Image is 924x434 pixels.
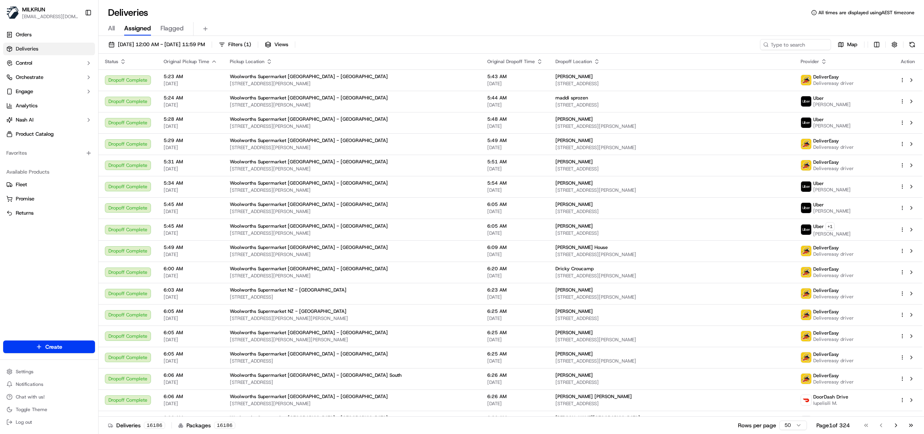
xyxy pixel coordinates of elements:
span: 5:48 AM [487,116,543,122]
span: [PERSON_NAME] [813,101,851,108]
button: Create [3,340,95,353]
span: DeliverEasy [813,415,839,421]
span: [DATE] [164,123,217,129]
span: Fleet [16,181,27,188]
span: 6:20 AM [487,266,543,272]
span: [DATE] [487,123,543,129]
button: Promise [3,193,95,205]
span: Woolworths Supermarket [GEOGRAPHIC_DATA] - [GEOGRAPHIC_DATA] [230,137,388,144]
span: 5:54 AM [487,180,543,186]
span: [PERSON_NAME][GEOGRAPHIC_DATA] [555,415,640,421]
span: [STREET_ADDRESS][PERSON_NAME] [555,358,788,364]
span: Woolworths Supermarket [GEOGRAPHIC_DATA] - [GEOGRAPHIC_DATA] [230,159,388,165]
span: All [108,24,115,33]
img: delivereasy_logo.png [801,374,811,384]
button: +1 [825,222,835,231]
p: Rows per page [738,421,776,429]
span: Assigned [124,24,151,33]
span: [STREET_ADDRESS] [555,208,788,215]
span: [STREET_ADDRESS][PERSON_NAME][PERSON_NAME] [230,315,475,322]
span: [STREET_ADDRESS][PERSON_NAME] [555,273,788,279]
img: uber-new-logo.jpeg [801,203,811,213]
span: [DATE] [164,315,217,322]
span: [DATE] [487,102,543,108]
span: Woolworths Supermarket [GEOGRAPHIC_DATA] - [GEOGRAPHIC_DATA] [230,223,388,229]
span: [DATE] [164,273,217,279]
span: [STREET_ADDRESS][PERSON_NAME] [230,80,475,87]
span: [STREET_ADDRESS] [230,358,475,364]
span: Settings [16,369,34,375]
button: [EMAIL_ADDRESS][DOMAIN_NAME] [22,13,78,20]
span: Woolworths Supermarket [GEOGRAPHIC_DATA] - [GEOGRAPHIC_DATA] [230,244,388,251]
span: Filters [228,41,251,48]
button: Settings [3,366,95,377]
span: [STREET_ADDRESS] [230,294,475,300]
span: [DATE] [487,230,543,236]
span: [STREET_ADDRESS] [230,379,475,385]
a: Analytics [3,99,95,112]
button: [DATE] 12:00 AM - [DATE] 11:59 PM [105,39,209,50]
span: DeliverEasy [813,74,839,80]
span: Promise [16,195,34,202]
span: 6:09 AM [487,244,543,251]
span: [STREET_ADDRESS][PERSON_NAME][PERSON_NAME] [230,337,475,343]
span: Delivereasy driver [813,144,854,150]
span: 6:25 AM [487,308,543,314]
span: 6:00 AM [164,266,217,272]
span: 6:06 AM [164,393,217,400]
span: [DATE] [487,80,543,87]
span: 6:26 AM [487,415,543,421]
span: Iupelisili M. [813,400,848,406]
span: [STREET_ADDRESS][PERSON_NAME] [230,187,475,193]
span: Delivereasy driver [813,272,854,279]
span: Woolworths Supermarket [GEOGRAPHIC_DATA] - [GEOGRAPHIC_DATA] [230,73,388,80]
span: [STREET_ADDRESS][PERSON_NAME] [230,102,475,108]
span: [DATE] [487,358,543,364]
span: [PERSON_NAME] [PERSON_NAME] [555,393,632,400]
button: Chat with us! [3,391,95,402]
span: Woolworths Supermarket [GEOGRAPHIC_DATA] - [GEOGRAPHIC_DATA] [230,95,388,101]
span: [PERSON_NAME] [555,329,593,336]
span: Engage [16,88,33,95]
span: 5:44 AM [487,95,543,101]
button: MILKRUNMILKRUN[EMAIL_ADDRESS][DOMAIN_NAME] [3,3,82,22]
span: [DATE] [487,379,543,385]
span: [DATE] [164,294,217,300]
button: Log out [3,417,95,428]
img: doordash_logo_v2.png [801,395,811,405]
span: 6:05 AM [487,223,543,229]
span: DeliverEasy [813,372,839,379]
span: Provider [801,58,819,65]
span: [DATE] [487,251,543,258]
span: Uber [813,223,824,230]
button: Refresh [907,39,918,50]
div: Page 1 of 324 [816,421,850,429]
span: All times are displayed using AEST timezone [818,9,915,16]
span: 6:03 AM [164,287,217,293]
div: Packages [178,421,235,429]
span: Delivereasy driver [813,357,854,364]
img: delivereasy_logo.png [801,160,811,170]
span: [PERSON_NAME] [555,137,593,144]
img: uber-new-logo.jpeg [801,118,811,128]
a: Fleet [6,181,92,188]
a: Product Catalog [3,128,95,140]
span: DeliverEasy [813,245,839,251]
span: [DATE] [164,379,217,385]
img: delivereasy_logo.png [801,310,811,320]
span: Control [16,60,32,67]
div: 16186 [214,422,235,429]
span: 5:51 AM [487,159,543,165]
span: 5:43 AM [487,73,543,80]
span: Woolworths Supermarket NZ - [GEOGRAPHIC_DATA] [230,287,346,293]
span: [STREET_ADDRESS] [555,230,788,236]
span: 5:45 AM [164,201,217,208]
span: [PERSON_NAME] [555,201,593,208]
input: Type to search [760,39,831,50]
span: [STREET_ADDRESS][PERSON_NAME] [555,337,788,343]
span: 5:45 AM [164,223,217,229]
img: uber-new-logo.jpeg [801,96,811,107]
span: [PERSON_NAME] [813,231,851,237]
span: [STREET_ADDRESS][PERSON_NAME] [230,273,475,279]
span: [PERSON_NAME] [813,208,851,214]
